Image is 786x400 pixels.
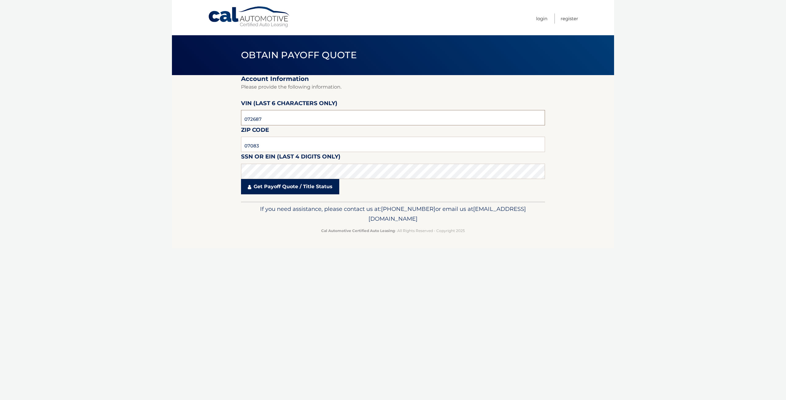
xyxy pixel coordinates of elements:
[321,228,395,233] strong: Cal Automotive Certified Auto Leasing
[241,152,340,163] label: SSN or EIN (last 4 digits only)
[241,75,545,83] h2: Account Information
[241,99,337,110] label: VIN (last 6 characters only)
[561,13,578,24] a: Register
[245,227,541,234] p: - All Rights Reserved - Copyright 2025
[241,83,545,91] p: Please provide the following information.
[208,6,291,28] a: Cal Automotive
[241,49,357,61] span: Obtain Payoff Quote
[241,125,269,137] label: Zip Code
[241,179,339,194] a: Get Payoff Quote / Title Status
[245,204,541,224] p: If you need assistance, please contact us at: or email us at
[381,205,435,212] span: [PHONE_NUMBER]
[536,13,547,24] a: Login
